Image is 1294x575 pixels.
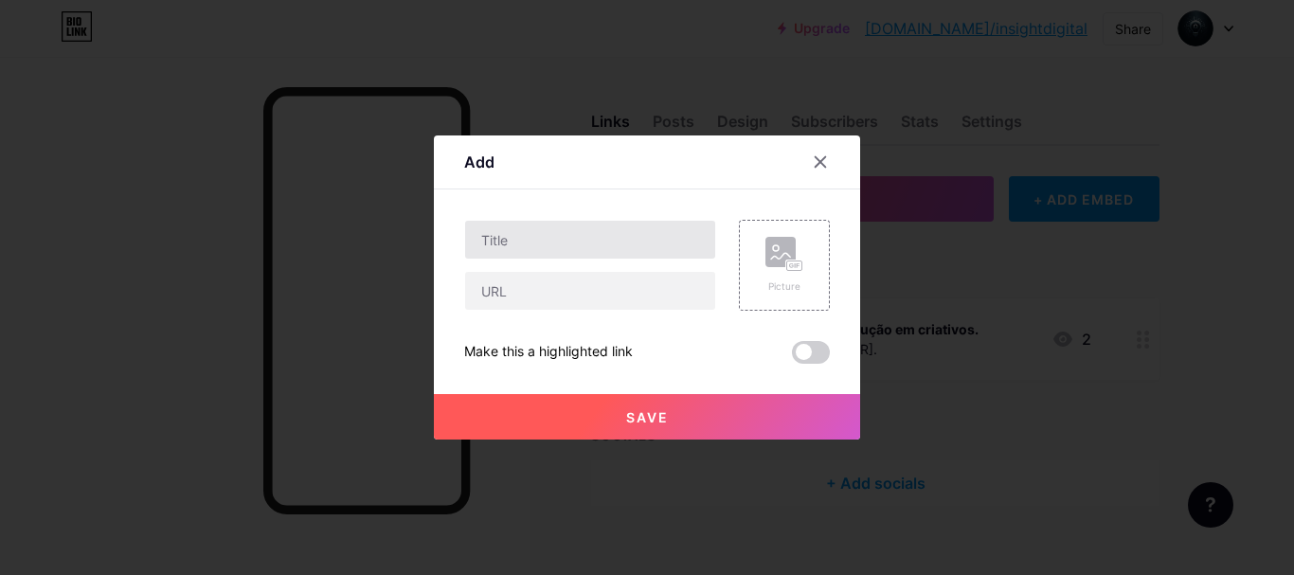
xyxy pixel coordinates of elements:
[765,279,803,294] div: Picture
[464,151,494,173] div: Add
[434,394,860,440] button: Save
[464,341,633,364] div: Make this a highlighted link
[626,409,669,425] span: Save
[465,272,715,310] input: URL
[465,221,715,259] input: Title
